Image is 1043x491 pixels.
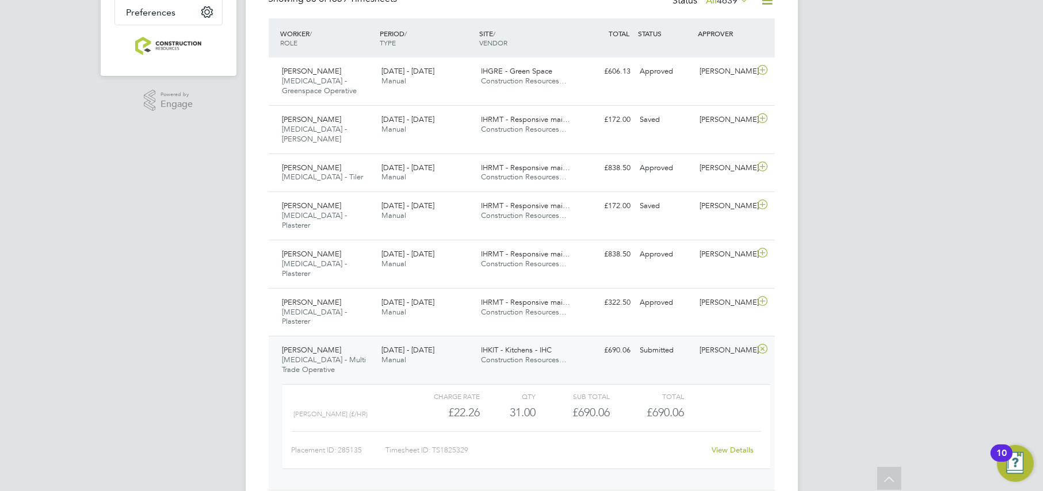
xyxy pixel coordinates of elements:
[380,38,396,47] span: TYPE
[481,345,552,355] span: IHKIT - Kitchens - IHC
[610,389,684,403] div: Total
[481,124,567,134] span: Construction Resources…
[282,355,366,374] span: [MEDICAL_DATA] - Multi Trade Operative
[405,403,479,422] div: £22.26
[381,307,406,317] span: Manual
[481,259,567,268] span: Construction Resources…
[576,293,636,312] div: £322.50
[381,76,406,86] span: Manual
[576,197,636,216] div: £172.00
[381,297,434,307] span: [DATE] - [DATE]
[576,159,636,178] div: £838.50
[695,341,755,360] div: [PERSON_NAME]
[636,245,696,264] div: Approved
[481,210,567,220] span: Construction Resources…
[381,259,406,268] span: Manual
[282,66,342,76] span: [PERSON_NAME]
[576,341,636,360] div: £690.06
[292,441,385,459] div: Placement ID: 285135
[381,345,434,355] span: [DATE] - [DATE]
[294,410,368,418] span: [PERSON_NAME] (£/HR)
[695,23,755,44] div: APPROVER
[479,38,507,47] span: VENDOR
[480,389,536,403] div: QTY
[996,453,1007,468] div: 10
[114,37,223,55] a: Go to home page
[381,355,406,365] span: Manual
[144,90,193,112] a: Powered byEngage
[636,197,696,216] div: Saved
[282,259,347,278] span: [MEDICAL_DATA] - Plasterer
[695,197,755,216] div: [PERSON_NAME]
[712,445,754,455] a: View Details
[381,249,434,259] span: [DATE] - [DATE]
[278,23,377,53] div: WORKER
[135,37,201,55] img: construction-resources-logo-retina.png
[404,29,407,38] span: /
[997,445,1034,482] button: Open Resource Center, 10 new notifications
[536,389,610,403] div: Sub Total
[282,307,347,327] span: [MEDICAL_DATA] - Plasterer
[647,405,684,419] span: £690.06
[481,66,552,76] span: IHGRE - Green Space
[536,403,610,422] div: £690.06
[161,90,193,99] span: Powered by
[282,345,342,355] span: [PERSON_NAME]
[385,441,705,459] div: Timesheet ID: TS1825329
[636,23,696,44] div: STATUS
[282,210,347,230] span: [MEDICAL_DATA] - Plasterer
[576,62,636,81] div: £606.13
[377,23,476,53] div: PERIOD
[381,201,434,210] span: [DATE] - [DATE]
[481,249,570,259] span: IHRMT - Responsive mai…
[476,23,576,53] div: SITE
[636,159,696,178] div: Approved
[282,76,357,95] span: [MEDICAL_DATA] - Greenspace Operative
[695,110,755,129] div: [PERSON_NAME]
[481,297,570,307] span: IHRMT - Responsive mai…
[576,245,636,264] div: £838.50
[695,245,755,264] div: [PERSON_NAME]
[310,29,312,38] span: /
[480,403,536,422] div: 31.00
[695,293,755,312] div: [PERSON_NAME]
[481,114,570,124] span: IHRMT - Responsive mai…
[161,99,193,109] span: Engage
[381,66,434,76] span: [DATE] - [DATE]
[127,7,176,18] span: Preferences
[609,29,630,38] span: TOTAL
[481,307,567,317] span: Construction Resources…
[695,62,755,81] div: [PERSON_NAME]
[695,159,755,178] div: [PERSON_NAME]
[282,297,342,307] span: [PERSON_NAME]
[481,201,570,210] span: IHRMT - Responsive mai…
[481,163,570,172] span: IHRMT - Responsive mai…
[282,124,347,144] span: [MEDICAL_DATA] - [PERSON_NAME]
[381,114,434,124] span: [DATE] - [DATE]
[282,172,364,182] span: [MEDICAL_DATA] - Tiler
[481,172,567,182] span: Construction Resources…
[282,201,342,210] span: [PERSON_NAME]
[381,124,406,134] span: Manual
[381,163,434,172] span: [DATE] - [DATE]
[282,163,342,172] span: [PERSON_NAME]
[493,29,495,38] span: /
[381,172,406,182] span: Manual
[576,110,636,129] div: £172.00
[481,355,567,365] span: Construction Resources…
[481,76,567,86] span: Construction Resources…
[282,114,342,124] span: [PERSON_NAME]
[636,293,696,312] div: Approved
[381,210,406,220] span: Manual
[636,341,696,360] div: Submitted
[281,38,298,47] span: ROLE
[636,62,696,81] div: Approved
[636,110,696,129] div: Saved
[405,389,479,403] div: Charge rate
[282,249,342,259] span: [PERSON_NAME]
